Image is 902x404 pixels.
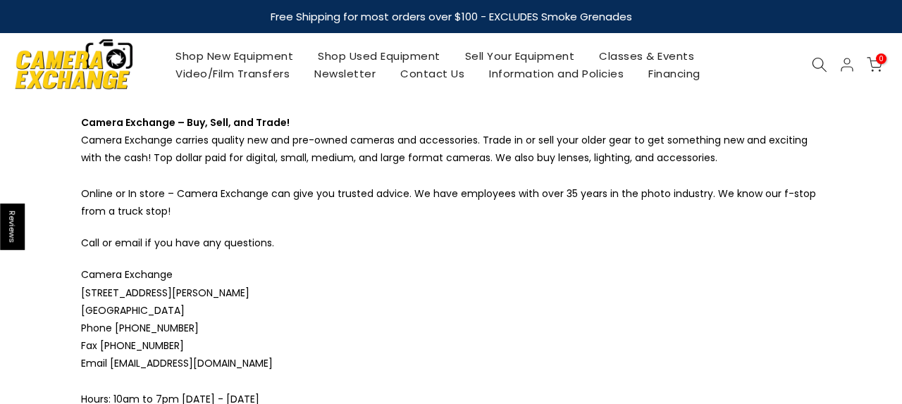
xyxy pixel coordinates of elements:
[587,47,707,65] a: Classes & Events
[81,236,274,250] span: Call or email if you have any questions.
[163,47,306,65] a: Shop New Equipment
[452,47,587,65] a: Sell Your Equipment
[81,115,290,130] b: Camera Exchange – Buy, Sell, and Trade!
[271,9,632,24] strong: Free Shipping for most orders over $100 - EXCLUDES Smoke Grenades
[81,133,808,165] span: Camera Exchange carries quality new and pre-owned cameras and accessories. Trade in or sell your ...
[636,65,713,82] a: Financing
[477,65,636,82] a: Information and Policies
[81,187,816,218] span: Online or In store – Camera Exchange can give you trusted advice. We have employees with over 35 ...
[306,47,453,65] a: Shop Used Equipment
[876,53,886,64] span: 0
[867,57,882,72] a: 0
[388,65,477,82] a: Contact Us
[302,65,388,82] a: Newsletter
[163,65,302,82] a: Video/Film Transfers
